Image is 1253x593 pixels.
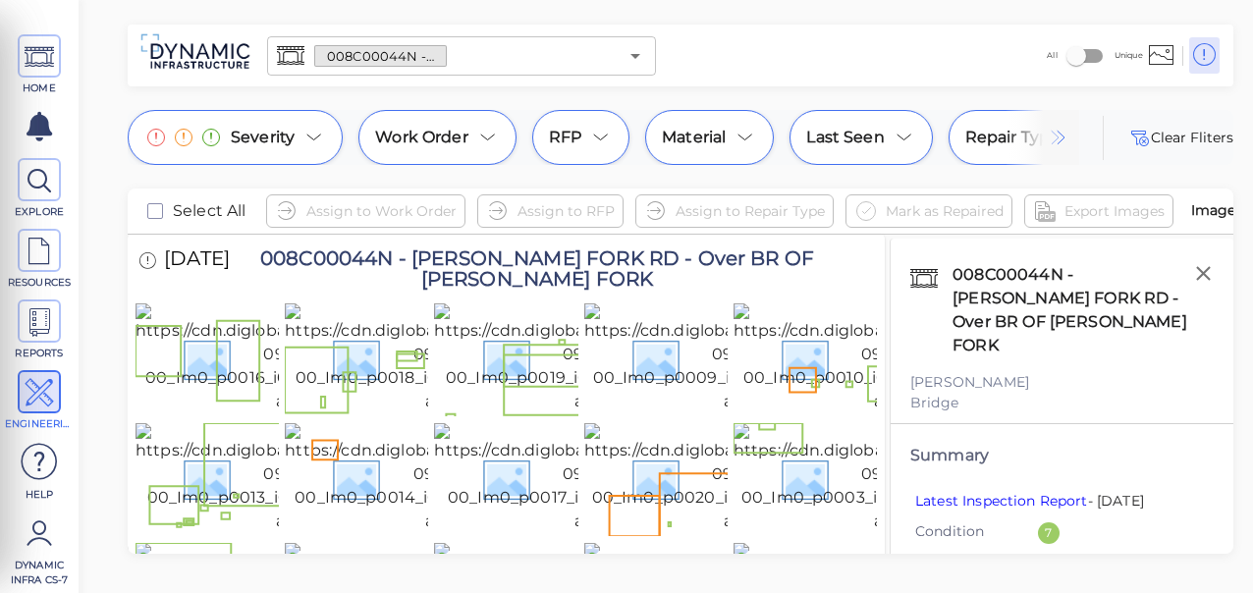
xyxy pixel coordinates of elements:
[434,303,800,413] img: https://cdn.diglobal.tech/width210/1480/2024-09-24t00-00-00_Im0_p0019_i0057_image_index_1.png?asg...
[886,199,1004,223] span: Mark as Repaired
[1189,201,1252,219] span: Images :
[5,558,74,587] span: Dynamic Infra CS-7
[948,258,1214,362] div: 008C00044N - [PERSON_NAME] FORK RD - Over BR OF [PERSON_NAME] FORK
[306,199,457,223] span: Assign to Work Order
[136,303,502,413] img: https://cdn.diglobal.tech/width210/1480/2024-09-24t00-00-00_Im0_p0016_i0048_image_index_1.png?asg...
[662,126,726,149] span: Material
[1170,505,1238,578] iframe: Chat
[635,194,834,228] button: Assign to Repair Type
[5,416,74,431] span: ENGINEERING
[676,199,825,223] span: Assign to Repair Type
[734,423,1100,533] img: https://cdn.diglobal.tech/width210/1480/2024-09-24t00-00-00_Im0_p0003_i0009_image_index_1.png?asg...
[910,393,1214,413] div: Bridge
[1007,110,1080,165] img: small_overflow_gradient_end
[1024,194,1173,228] button: Export Images
[845,194,1012,228] button: Mark as Repaired
[518,199,615,223] span: Assign to RFP
[734,303,1100,413] img: https://cdn.diglobal.tech/width210/1480/2024-09-24t00-00-00_Im0_p0010_i0030_image_index_1.png?asg...
[1047,36,1142,75] div: All Unique
[549,126,581,149] span: RFP
[164,248,230,290] span: [DATE]
[285,303,651,413] img: https://cdn.diglobal.tech/width210/1480/2024-09-24t00-00-00_Im0_p0018_i0054_image_index_1.png?asg...
[315,47,446,66] span: 008C00044N - [PERSON_NAME] FORK RD - Over BR OF [PERSON_NAME] FORK
[230,248,835,290] span: 008C00044N - [PERSON_NAME] FORK RD - Over BR OF [PERSON_NAME] FORK
[1047,126,1070,149] img: container_overflow_arrow_end
[231,126,295,149] span: Severity
[375,126,468,149] span: Work Order
[5,81,74,95] span: HOME
[584,423,951,533] img: https://cdn.diglobal.tech/width210/1480/2024-09-24t00-00-00_Im0_p0020_i0060_image_index_1.png?asg...
[1064,199,1165,223] span: Export Images
[434,423,800,533] img: https://cdn.diglobal.tech/width210/1480/2024-09-24t00-00-00_Im0_p0017_i0051_image_index_1.png?asg...
[266,194,465,228] button: Assign to Work Order
[5,275,74,290] span: RESOURCES
[1127,126,1233,149] button: Clear Fliters
[965,126,1061,149] span: Repair Type
[584,303,951,413] img: https://cdn.diglobal.tech/width210/1480/2024-09-24t00-00-00_Im0_p0009_i0027_image_index_1.png?asg...
[5,346,74,360] span: REPORTS
[136,423,502,533] img: https://cdn.diglobal.tech/width210/1480/2024-09-24t00-00-00_Im0_p0013_i0039_image_index_1.png?asg...
[173,199,246,223] span: Select All
[910,444,1214,467] div: Summary
[5,487,74,502] span: Help
[477,194,624,228] button: Assign to RFP
[915,492,1088,510] a: Latest Inspection Report
[285,423,651,533] img: https://cdn.diglobal.tech/width210/1480/2024-09-24t00-00-00_Im0_p0014_i0042_image_index_1.png?asg...
[915,521,1038,542] span: Condition
[915,492,1144,510] span: - [DATE]
[806,126,884,149] span: Last Seen
[622,42,649,70] button: Open
[5,204,74,219] span: EXPLORE
[1038,522,1060,544] div: 7
[910,372,1214,393] div: [PERSON_NAME]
